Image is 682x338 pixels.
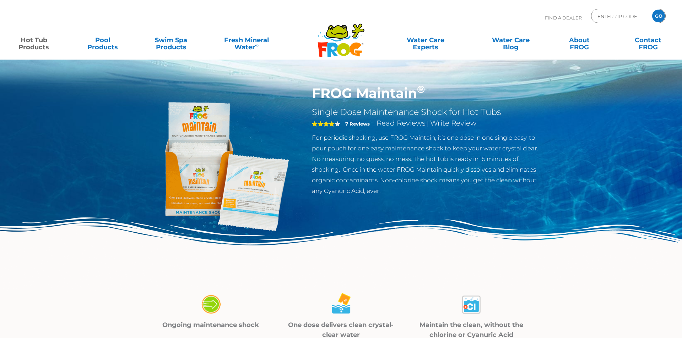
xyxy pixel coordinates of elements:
img: maintain_4-02 [329,292,353,317]
sup: ∞ [255,42,259,48]
p: For periodic shocking, use FROG Maintain, it’s one dose in one single easy-to-pour pouch for one ... [312,132,544,196]
span: 4 [312,121,335,127]
h2: Single Dose Maintenance Shock for Hot Tubs [312,107,544,117]
img: Frog Products Logo [314,14,368,57]
span: | [427,120,429,127]
a: Water CareBlog [484,33,537,47]
p: Find A Dealer [545,9,582,27]
a: Swim SpaProducts [145,33,198,47]
img: maintain_4-03 [459,292,484,317]
img: Frog_Maintain_Hero-2-v2.png [139,85,301,248]
img: maintain_4-01 [198,292,223,317]
a: Read Reviews [377,119,426,127]
h1: FROG Maintain [312,85,544,101]
a: Fresh MineralWater∞ [213,33,280,47]
a: ContactFROG [622,33,675,47]
a: AboutFROG [553,33,606,47]
p: Ongoing maintenance shock [155,320,267,330]
a: Water CareExperts [382,33,469,47]
sup: ® [417,83,425,95]
a: Hot TubProducts [7,33,60,47]
strong: 7 Reviews [345,121,370,127]
input: GO [652,10,665,22]
a: Write Review [430,119,476,127]
a: PoolProducts [76,33,129,47]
